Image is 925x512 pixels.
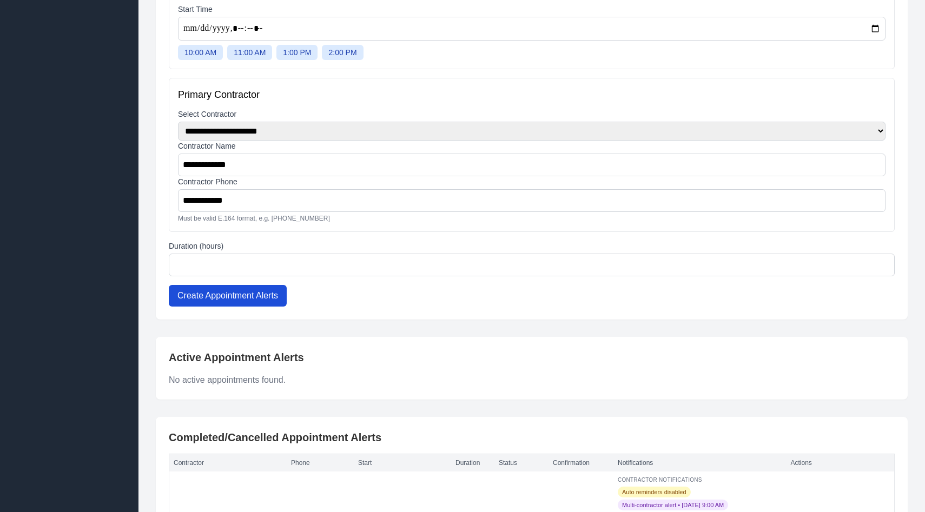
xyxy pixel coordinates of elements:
h2: Completed/Cancelled Appointment Alerts [169,430,895,445]
h2: Active Appointment Alerts [169,350,895,365]
th: Phone [287,454,354,472]
p: Contractor Notifications [618,476,782,484]
button: 10:00 AM [178,45,223,60]
label: Duration (hours) [169,241,895,251]
th: Confirmation [549,454,613,472]
p: Must be valid E.164 format, e.g. [PHONE_NUMBER] [178,214,886,223]
button: 1:00 PM [276,45,318,60]
p: No active appointments found. [169,374,895,387]
button: 11:00 AM [227,45,272,60]
th: Start [354,454,451,472]
th: Notifications [613,454,787,472]
label: Select Contractor [178,109,886,119]
th: Status [494,454,549,472]
span: Multi-contractor alert • [DATE] 9:00 AM [618,500,728,510]
th: Actions [786,454,894,472]
button: 2:00 PM [322,45,363,60]
span: Auto reminders disabled [618,487,691,497]
label: Contractor Phone [178,176,886,187]
th: Duration [451,454,494,472]
h3: Primary Contractor [178,87,886,102]
button: Create Appointment Alerts [169,285,287,307]
label: Start Time [178,4,886,15]
th: Contractor [169,454,287,472]
label: Contractor Name [178,141,886,151]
